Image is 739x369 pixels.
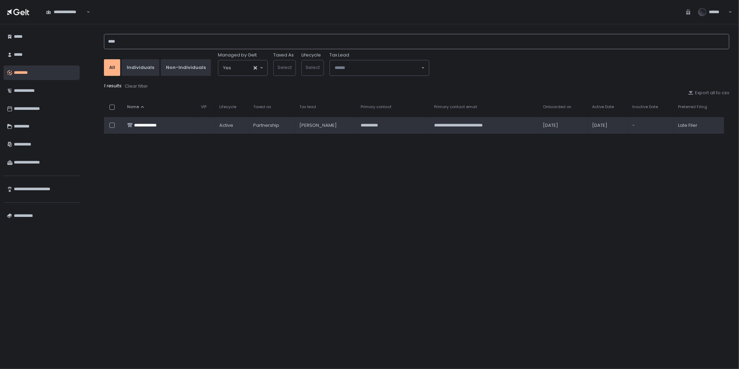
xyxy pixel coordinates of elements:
[104,59,120,76] button: All
[306,64,320,71] span: Select
[201,104,206,109] span: VIP
[299,122,352,129] div: [PERSON_NAME]
[434,104,477,109] span: Primary contact email
[361,104,392,109] span: Primary contact
[122,59,159,76] button: Individuals
[543,104,571,109] span: Onboarded on
[42,5,90,19] div: Search for option
[592,122,624,129] div: [DATE]
[218,52,257,58] span: Managed by Gelt
[278,64,292,71] span: Select
[678,104,707,109] span: Preferred Filing
[633,104,658,109] span: Inactive Date
[678,122,720,129] div: Late Filer
[592,104,614,109] span: Active Date
[220,122,234,129] span: active
[104,83,729,90] div: 1 results
[127,64,154,71] div: Individuals
[220,104,237,109] span: Lifecycle
[253,104,271,109] span: Taxed as
[688,90,729,96] button: Export all to csv
[231,64,253,71] input: Search for option
[273,52,294,58] label: Taxed As
[125,83,148,89] div: Clear filter
[633,122,670,129] div: -
[223,64,231,71] span: Yes
[335,64,421,71] input: Search for option
[543,122,584,129] div: [DATE]
[161,59,211,76] button: Non-Individuals
[301,52,321,58] label: Lifecycle
[330,60,429,76] div: Search for option
[329,52,349,58] span: Tax Lead
[253,122,291,129] div: Partnership
[124,83,148,90] button: Clear filter
[127,104,139,109] span: Name
[299,104,316,109] span: Tax lead
[109,64,115,71] div: All
[218,60,267,76] div: Search for option
[166,64,206,71] div: Non-Individuals
[254,66,257,70] button: Clear Selected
